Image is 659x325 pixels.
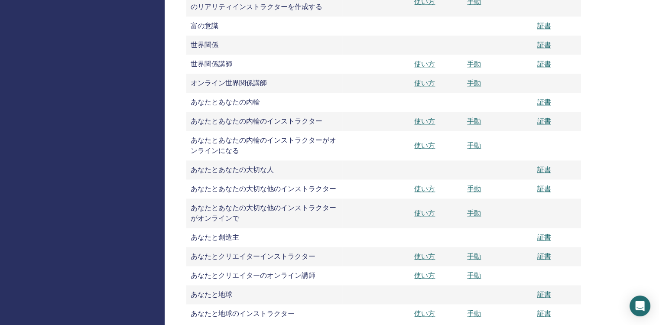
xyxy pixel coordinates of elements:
a: 証書 [537,252,551,261]
td: あなたと創造主 [186,228,342,247]
a: 手動 [467,252,481,261]
a: 使い方 [414,309,435,318]
a: 証書 [537,40,551,49]
td: あなたとあなたの大切な人 [186,160,342,179]
a: 証書 [537,309,551,318]
a: 証書 [537,117,551,126]
td: あなたと地球のインストラクター [186,304,342,323]
a: 手動 [467,208,481,218]
td: あなたとあなたの内輪のインストラクターがオンラインになる [186,131,342,160]
a: 手動 [467,271,481,280]
a: 証書 [537,184,551,193]
td: あなたとあなたの内輪のインストラクター [186,112,342,131]
a: 使い方 [414,184,435,193]
a: 手動 [467,309,481,318]
a: 手動 [467,184,481,193]
td: あなたとあなたの大切な他のインストラクター [186,179,342,198]
td: あなたとクリエイターインストラクター [186,247,342,266]
a: 手動 [467,59,481,68]
td: 世界関係講師 [186,55,342,74]
a: 使い方 [414,252,435,261]
td: あなたとあなたの内輪 [186,93,342,112]
a: 証書 [537,21,551,30]
a: 証書 [537,165,551,174]
a: 証書 [537,290,551,299]
a: 使い方 [414,78,435,88]
td: あなたとあなたの大切な他のインストラクターがオンラインで [186,198,342,228]
a: 手動 [467,117,481,126]
a: 手動 [467,78,481,88]
a: 使い方 [414,59,435,68]
div: インターコムメッセンジャーを開く [630,296,650,316]
td: 世界関係 [186,36,342,55]
a: 使い方 [414,271,435,280]
a: 使い方 [414,141,435,150]
a: 証書 [537,59,551,68]
a: 使い方 [414,208,435,218]
td: オンライン世界関係講師 [186,74,342,93]
a: 手動 [467,141,481,150]
td: あなたと地球 [186,285,342,304]
a: 証書 [537,97,551,107]
a: 証書 [537,233,551,242]
td: あなたとクリエイターのオンライン講師 [186,266,342,285]
td: 富の意識 [186,16,342,36]
a: 使い方 [414,117,435,126]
